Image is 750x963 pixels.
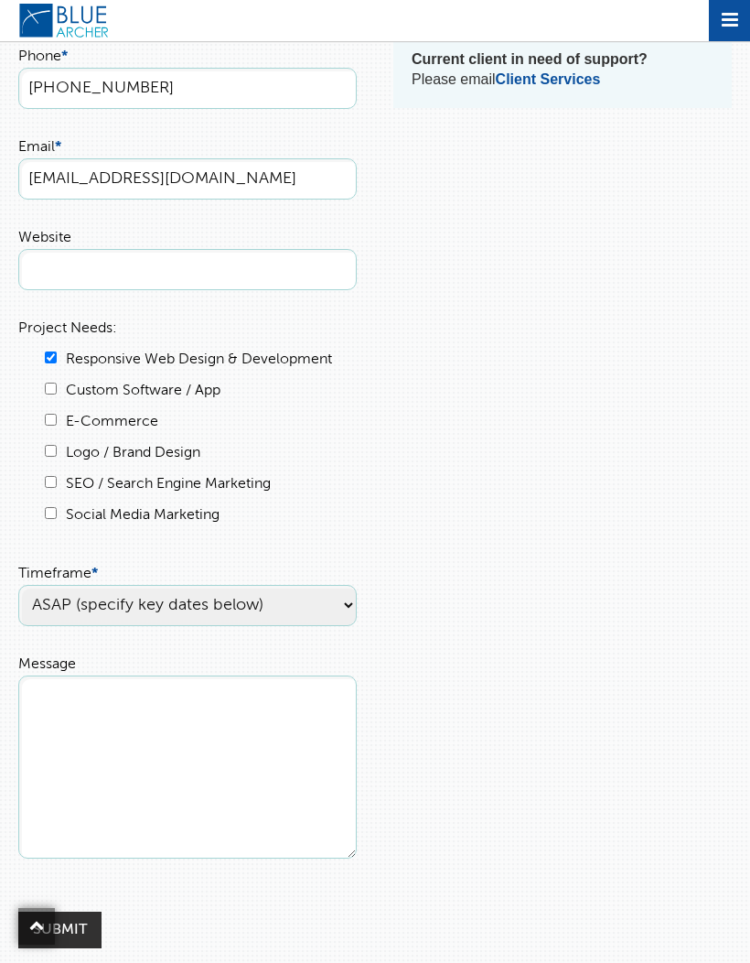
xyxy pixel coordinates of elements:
[66,508,220,523] label: Social Media Marketing
[66,446,200,460] label: Logo / Brand Design
[18,3,110,38] img: Blue Archer Logo
[18,912,102,948] input: Submit
[18,49,68,64] label: Phone
[18,657,76,672] label: Message
[66,477,271,492] label: SEO / Search Engine Marketing
[496,71,601,87] a: Client Services
[66,415,158,429] label: E-Commerce
[18,231,71,245] label: Website
[66,384,220,398] label: Custom Software / App
[18,321,117,336] label: Project Needs:
[66,352,332,367] label: Responsive Web Design & Development
[412,51,648,67] strong: Current client in need of support?
[18,140,61,155] label: Email
[18,567,98,581] label: Timeframe
[412,49,713,90] p: Please email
